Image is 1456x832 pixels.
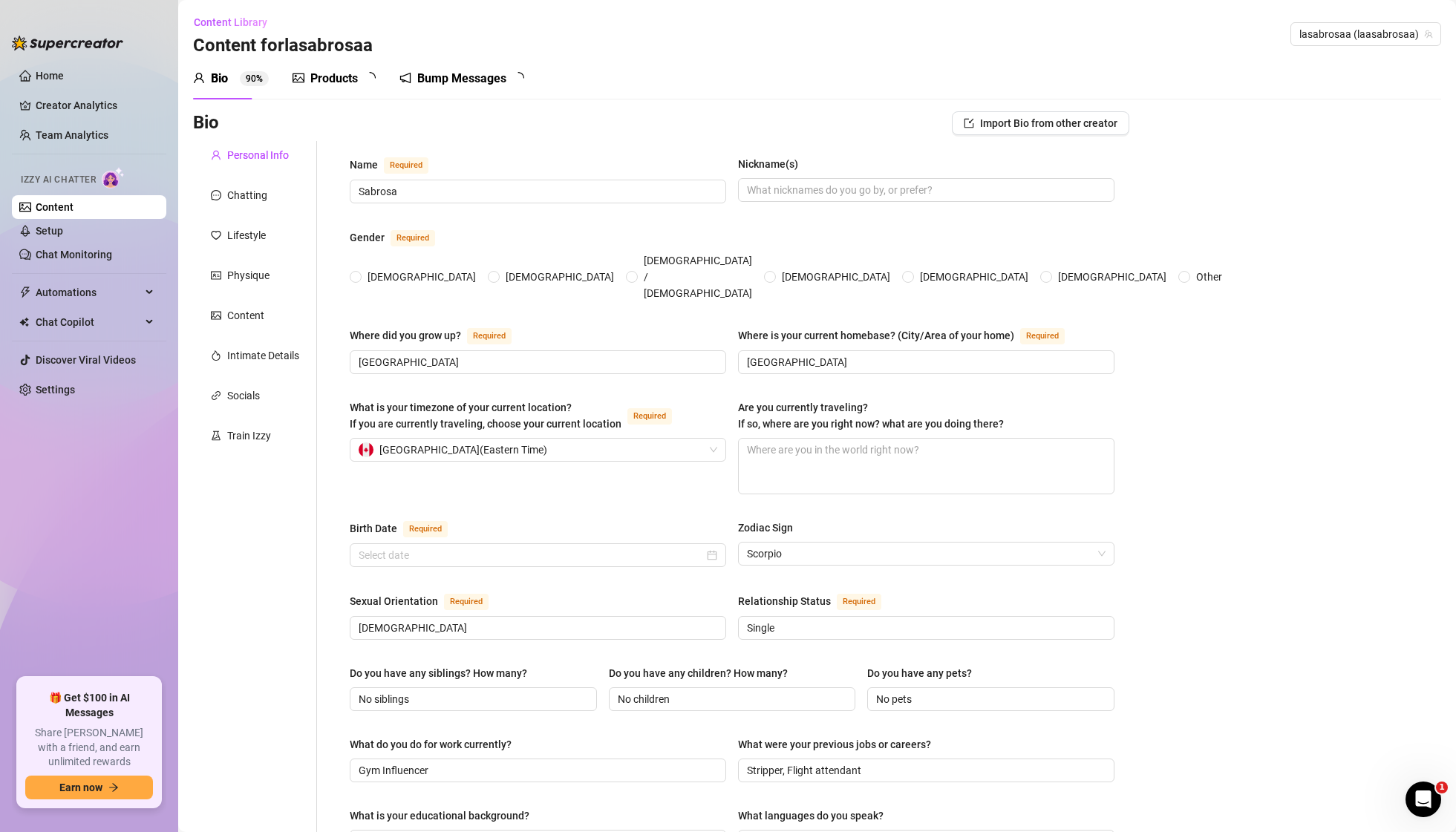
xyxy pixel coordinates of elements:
[19,286,31,298] span: thunderbolt
[1020,328,1065,344] span: Required
[350,808,540,824] label: What is your educational background?
[512,72,524,84] span: loading
[738,592,898,610] label: Relationship Status
[738,402,1004,430] span: Are you currently traveling? If so, where are you right now? what are you doing there?
[876,691,1103,707] input: Do you have any pets?
[1406,782,1441,817] iframe: Intercom live chat
[12,36,123,50] img: logo-BBDzfeDw.svg
[25,776,153,799] button: Earn nowarrow-right
[738,593,831,609] div: Relationship Status
[359,183,714,200] input: Name
[609,665,798,681] label: Do you have any children? How many?
[444,594,489,610] span: Required
[36,249,112,261] a: Chat Monitoring
[467,328,512,344] span: Required
[359,547,704,563] input: Birth Date
[193,72,205,84] span: user
[211,310,221,321] span: picture
[618,691,844,707] input: Do you have any children? How many?
[359,762,714,779] input: What do you do for work currently?
[627,408,672,425] span: Required
[364,72,376,84] span: loading
[738,808,884,824] div: What languages do you speak?
[310,70,358,88] div: Products
[738,808,894,824] label: What languages do you speak?
[193,10,279,34] button: Content Library
[211,430,221,441] span: experiment
[350,327,461,344] div: Where did you grow up?
[1052,269,1172,285] span: [DEMOGRAPHIC_DATA]
[738,327,1081,344] label: Where is your current homebase? (City/Area of your home)
[227,307,264,324] div: Content
[638,252,758,301] span: [DEMOGRAPHIC_DATA] / [DEMOGRAPHIC_DATA]
[350,327,528,344] label: Where did you grow up?
[211,270,221,281] span: idcard
[1436,782,1448,793] span: 1
[379,439,547,461] span: [GEOGRAPHIC_DATA] ( Eastern Time )
[747,182,1103,198] input: Nickname(s)
[240,71,269,86] sup: 90%
[350,593,438,609] div: Sexual Orientation
[964,118,974,128] span: import
[1299,23,1432,45] span: lasabrosaa (laasabrosaa)
[193,111,219,135] h3: Bio
[417,70,506,88] div: Bump Messages
[359,442,373,457] img: ca
[500,269,620,285] span: [DEMOGRAPHIC_DATA]
[837,594,881,610] span: Required
[36,70,64,82] a: Home
[102,167,125,189] img: AI Chatter
[350,520,397,537] div: Birth Date
[384,157,428,174] span: Required
[227,147,289,163] div: Personal Info
[362,269,482,285] span: [DEMOGRAPHIC_DATA]
[25,726,153,770] span: Share [PERSON_NAME] with a friend, and earn unlimited rewards
[747,354,1103,370] input: Where is your current homebase? (City/Area of your home)
[609,665,788,681] div: Do you have any children? How many?
[350,808,529,824] div: What is your educational background?
[359,354,714,370] input: Where did you grow up?
[1190,269,1228,285] span: Other
[36,354,136,366] a: Discover Viral Videos
[19,317,29,327] img: Chat Copilot
[738,520,793,536] div: Zodiac Sign
[193,34,373,58] h3: Content for lasabrosaa
[399,72,411,84] span: notification
[36,281,141,304] span: Automations
[350,592,505,610] label: Sexual Orientation
[747,762,1103,779] input: What were your previous jobs or careers?
[1424,30,1433,39] span: team
[350,157,378,173] div: Name
[350,736,512,753] div: What do you do for work currently?
[211,390,221,401] span: link
[194,16,267,28] span: Content Library
[293,72,304,84] span: picture
[211,230,221,240] span: heart
[359,691,585,707] input: Do you have any siblings? How many?
[403,521,448,537] span: Required
[747,620,1103,636] input: Relationship Status
[108,782,119,793] span: arrow-right
[867,665,972,681] div: Do you have any pets?
[350,402,621,430] span: What is your timezone of your current location? If you are currently traveling, choose your curre...
[738,156,809,172] label: Nickname(s)
[350,665,527,681] div: Do you have any siblings? How many?
[914,269,1034,285] span: [DEMOGRAPHIC_DATA]
[227,187,267,203] div: Chatting
[738,156,798,172] div: Nickname(s)
[747,543,1106,565] span: Scorpio
[350,229,385,246] div: Gender
[21,173,96,187] span: Izzy AI Chatter
[36,310,141,334] span: Chat Copilot
[350,229,451,246] label: Gender
[952,111,1129,135] button: Import Bio from other creator
[738,327,1014,344] div: Where is your current homebase? (City/Area of your home)
[25,691,153,720] span: 🎁 Get $100 in AI Messages
[350,520,464,537] label: Birth Date
[227,347,299,364] div: Intimate Details
[36,94,154,117] a: Creator Analytics
[391,230,435,246] span: Required
[211,70,228,88] div: Bio
[227,267,270,284] div: Physique
[36,384,75,396] a: Settings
